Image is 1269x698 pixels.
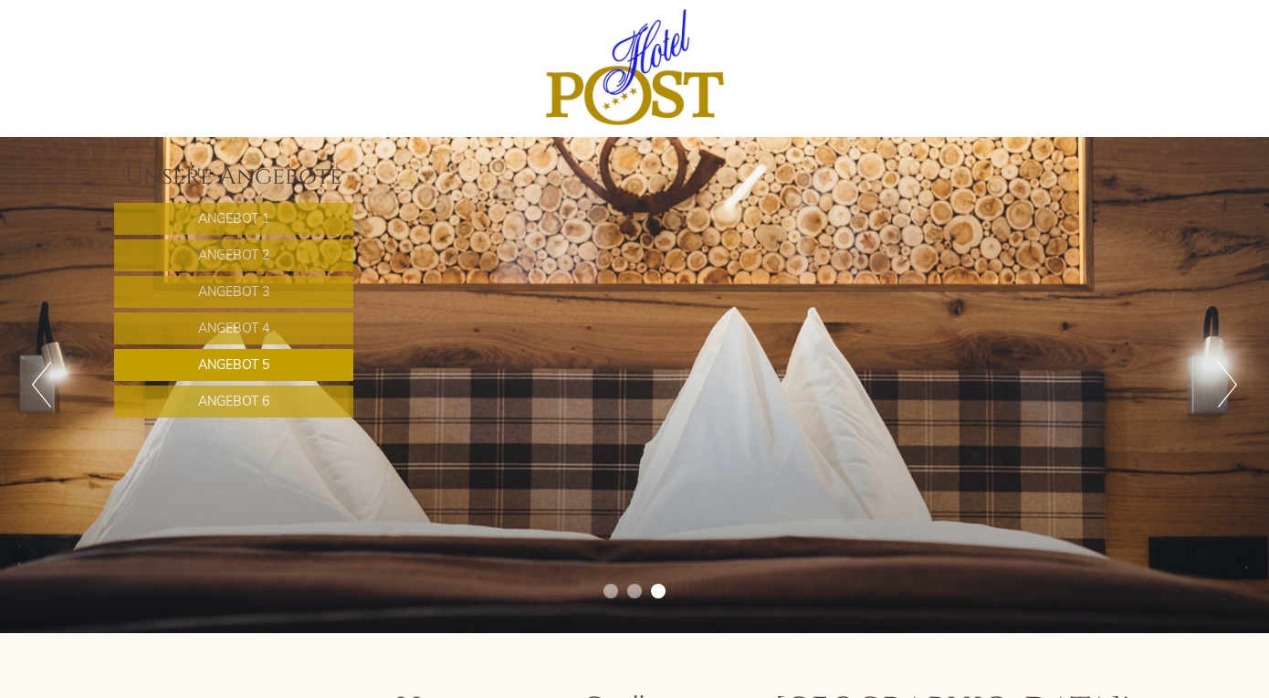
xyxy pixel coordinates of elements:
span: Angebot 1 [198,210,269,227]
div: Unsere Angebote [114,160,353,194]
span: Angebot 3 [198,283,269,300]
button: Previous [32,362,51,407]
button: Next [1218,362,1237,407]
span: Angebot 4 [198,320,269,336]
span: Angebot 2 [198,247,269,263]
span: Angebot 5 [198,356,269,373]
span: Angebot 6 [198,393,269,409]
